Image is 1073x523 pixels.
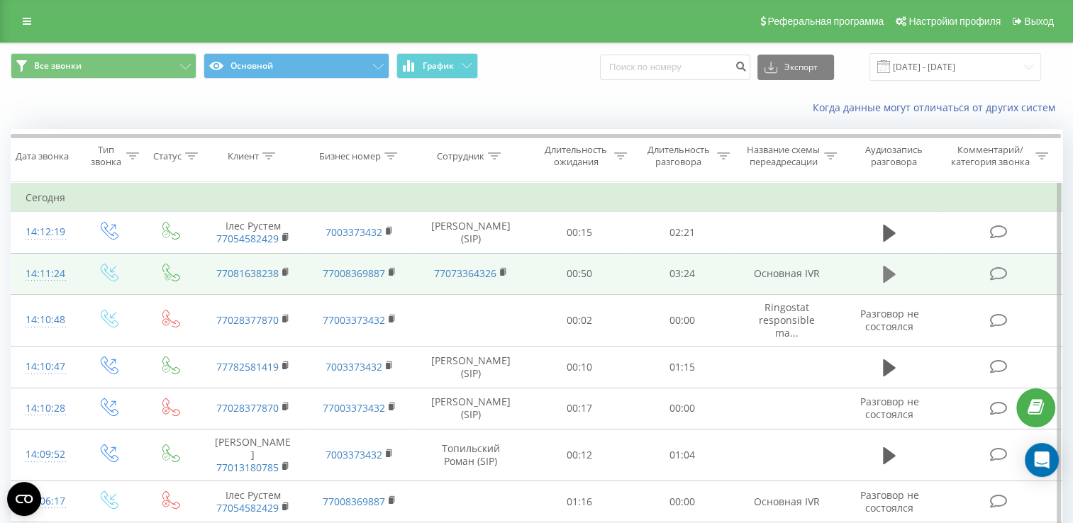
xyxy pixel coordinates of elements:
div: 14:06:17 [26,488,62,515]
td: [PERSON_NAME] (SIP) [413,388,528,429]
a: 77782581419 [216,360,279,373]
a: 77003373432 [323,313,385,327]
div: Дата звонка [16,150,69,162]
td: Основная IVR [733,481,840,522]
td: 00:02 [528,294,631,347]
div: Статус [153,150,182,162]
td: 00:17 [528,388,631,429]
div: Тип звонка [89,144,123,168]
td: Iлес Рустем [200,212,306,253]
button: Все звонки [11,53,196,79]
button: Open CMP widget [7,482,41,516]
div: 14:10:48 [26,306,62,334]
input: Поиск по номеру [600,55,750,80]
div: Длительность разговора [643,144,713,168]
a: 77013180785 [216,461,279,474]
td: Iлес Рустем [200,481,306,522]
td: 00:00 [630,388,733,429]
div: 14:09:52 [26,441,62,468]
div: 14:12:19 [26,218,62,246]
div: Open Intercom Messenger [1025,443,1059,477]
span: Разговор не состоялся [860,488,918,514]
td: 01:15 [630,347,733,388]
div: 14:10:47 [26,353,62,381]
button: Экспорт [757,55,834,80]
td: 00:15 [528,212,631,253]
td: Топильский Роман (SIP) [413,429,528,481]
a: 77081638238 [216,266,279,280]
a: 77008369887 [323,495,385,508]
div: Клиент [228,150,259,162]
td: 00:50 [528,253,631,294]
td: 02:21 [630,212,733,253]
td: Основная IVR [733,253,840,294]
a: 7003373432 [326,360,382,373]
span: Разговор не состоялся [860,307,918,333]
div: Бизнес номер [319,150,381,162]
a: 77008369887 [323,266,385,280]
div: 14:11:24 [26,260,62,288]
td: [PERSON_NAME] (SIP) [413,347,528,388]
div: 14:10:28 [26,395,62,422]
a: Когда данные могут отличаться от других систем [813,101,1062,114]
div: Сотрудник [437,150,484,162]
div: Комментарий/категория звонка [949,144,1032,168]
div: Длительность ожидания [541,144,611,168]
span: График [423,61,454,71]
span: Все звонки [34,60,82,72]
a: 7003373432 [326,225,382,239]
a: 77028377870 [216,401,279,415]
a: 77073364326 [434,266,496,280]
button: Основной [204,53,389,79]
span: Ringostat responsible ma... [759,300,815,339]
td: 01:16 [528,481,631,522]
td: [PERSON_NAME] [200,429,306,481]
td: Сегодня [11,184,1062,212]
a: 77028377870 [216,313,279,327]
div: Аудиозапись разговора [853,144,935,168]
td: [PERSON_NAME] (SIP) [413,212,528,253]
button: График [396,53,478,79]
td: 01:04 [630,429,733,481]
td: 00:00 [630,481,733,522]
span: Выход [1024,16,1054,27]
div: Название схемы переадресации [746,144,821,168]
td: 00:10 [528,347,631,388]
td: 00:00 [630,294,733,347]
a: 77054582429 [216,232,279,245]
a: 77054582429 [216,501,279,514]
span: Реферальная программа [767,16,884,27]
td: 03:24 [630,253,733,294]
a: 7003373432 [326,448,382,461]
span: Разговор не состоялся [860,395,918,421]
td: 00:12 [528,429,631,481]
span: Настройки профиля [908,16,1001,27]
a: 77003373432 [323,401,385,415]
